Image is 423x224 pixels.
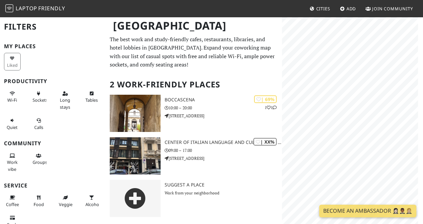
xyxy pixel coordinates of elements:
[165,97,282,103] h3: Boccascena
[83,88,100,106] button: Tables
[85,201,100,207] span: Alcohol
[7,124,18,130] span: Quiet
[4,182,102,189] h3: Service
[4,140,102,147] h3: Community
[31,88,47,106] button: Sockets
[38,5,65,12] span: Friendly
[265,104,277,111] p: 1 1
[16,5,37,12] span: Laptop
[60,97,70,110] span: Long stays
[59,201,72,207] span: Veggie
[108,17,281,35] h1: [GEOGRAPHIC_DATA]
[31,150,47,168] button: Groups
[33,97,48,103] span: Power sockets
[316,6,330,12] span: Cities
[165,113,282,119] p: [STREET_ADDRESS]
[31,192,47,210] button: Food
[5,3,65,15] a: LaptopFriendly LaptopFriendly
[106,137,282,174] a: Center Of Italian Language And Culture for Foreigners | XX% Center Of Italian Language And Cultur...
[4,115,21,133] button: Quiet
[165,190,282,196] p: Work from your neighborhood
[5,4,13,12] img: LaptopFriendly
[7,97,17,103] span: Stable Wi-Fi
[110,35,278,69] p: The best work and study-friendly cafes, restaurants, libraries, and hotel lobbies in [GEOGRAPHIC_...
[110,180,161,217] img: gray-place-d2bdb4477600e061c01bd816cc0f2ef0cfcb1ca9e3ad78868dd16fb2af073a21.png
[6,201,19,207] span: Coffee
[363,3,416,15] a: Join Community
[85,97,98,103] span: Work-friendly tables
[83,192,100,210] button: Alcohol
[4,150,21,174] button: Work vibe
[106,95,282,132] a: Boccascena | 69% 11 Boccascena 10:00 – 20:00 [STREET_ADDRESS]
[254,95,277,103] div: | 69%
[7,159,18,172] span: People working
[4,78,102,84] h3: Productivity
[4,88,21,106] button: Wi-Fi
[4,17,102,37] h2: Filters
[319,205,416,217] a: Become an Ambassador 🤵🏻‍♀️🤵🏾‍♂️🤵🏼‍♀️
[4,43,102,50] h3: My Places
[307,3,333,15] a: Cities
[110,74,278,95] h2: 2 Work-Friendly Places
[4,192,21,210] button: Coffee
[165,147,282,154] p: 09:00 – 17:00
[106,180,282,217] a: Suggest a Place Work from your neighborhood
[31,115,47,133] button: Calls
[337,3,359,15] a: Add
[57,192,73,210] button: Veggie
[347,6,356,12] span: Add
[165,105,282,111] p: 10:00 – 20:00
[165,140,282,145] h3: Center Of Italian Language And Culture for [DEMOGRAPHIC_DATA]
[34,124,43,130] span: Video/audio calls
[253,138,277,146] div: | XX%
[110,137,161,174] img: Center Of Italian Language And Culture for Foreigners
[372,6,413,12] span: Join Community
[165,155,282,162] p: [STREET_ADDRESS]
[33,159,47,165] span: Group tables
[110,95,161,132] img: Boccascena
[165,182,282,188] h3: Suggest a Place
[57,88,73,112] button: Long stays
[34,201,44,207] span: Food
